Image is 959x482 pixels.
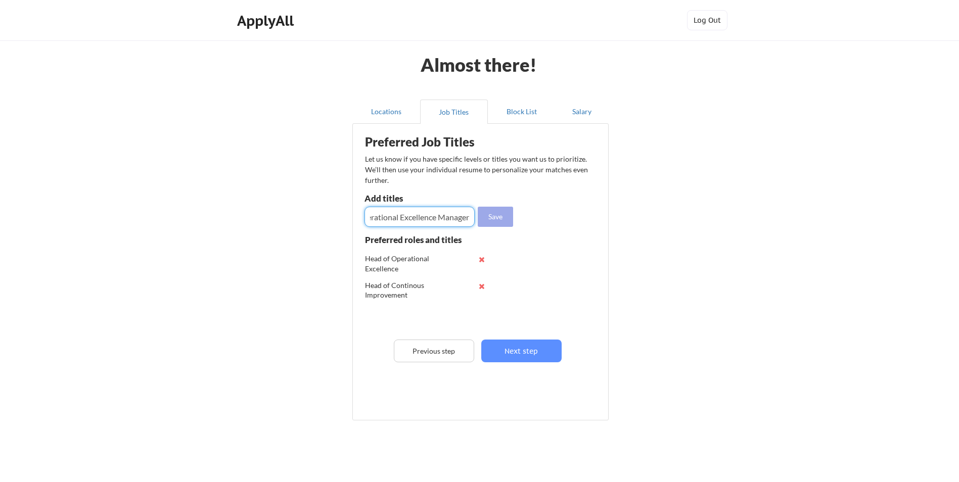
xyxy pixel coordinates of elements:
div: Add titles [364,194,472,203]
div: Preferred roles and titles [365,235,474,244]
button: Log Out [687,10,727,30]
div: Head of Continous Improvement [365,280,431,300]
button: Block List [488,100,556,124]
button: Salary [556,100,609,124]
button: Previous step [394,340,474,362]
div: Preferred Job Titles [365,136,492,148]
button: Next step [481,340,562,362]
div: Head of Operational Excellence [365,254,431,273]
button: Locations [352,100,420,124]
div: Almost there! [408,56,550,74]
button: Save [478,207,513,227]
button: Job Titles [420,100,488,124]
div: ApplyAll [237,12,297,29]
input: E.g. Senior Product Manager [364,207,475,227]
div: Let us know if you have specific levels or titles you want us to prioritize. We’ll then use your ... [365,154,589,185]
